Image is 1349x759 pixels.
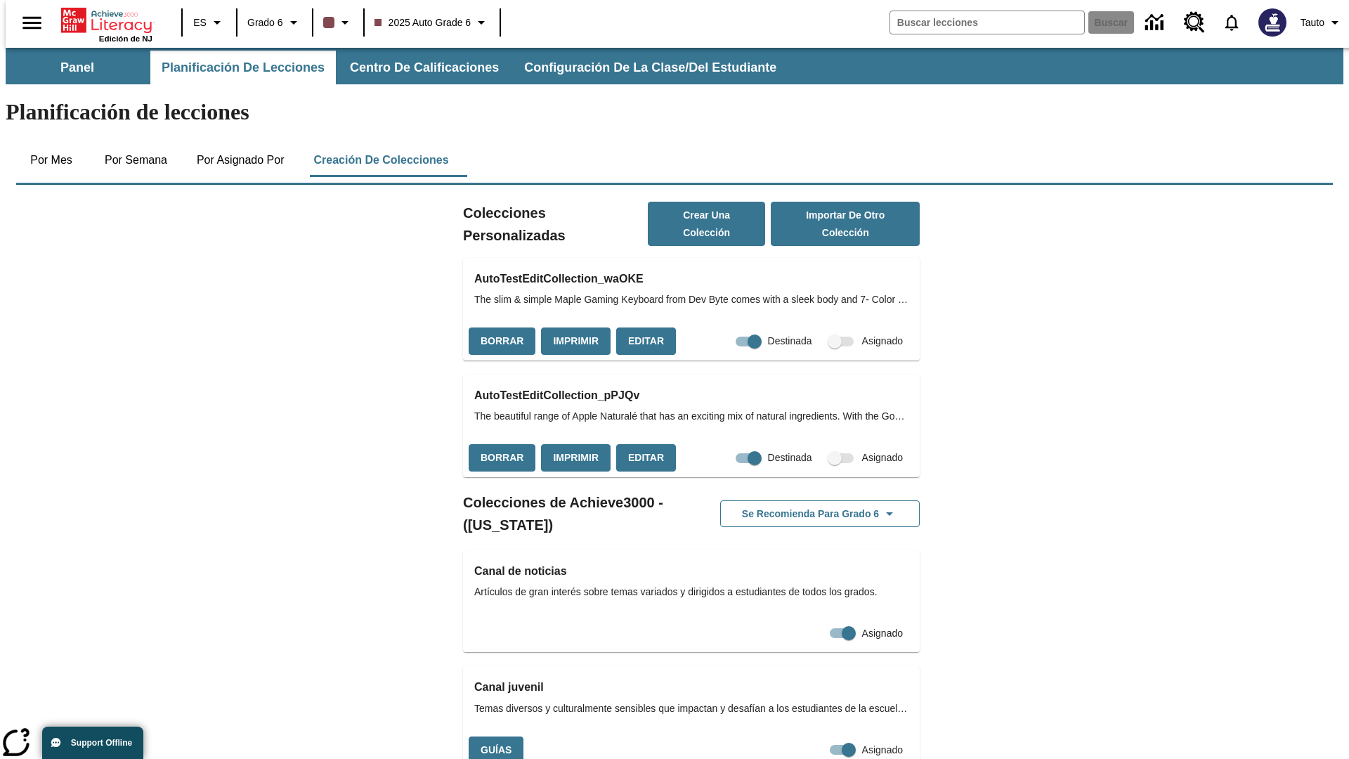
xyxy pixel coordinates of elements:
button: Escoja un nuevo avatar [1250,4,1295,41]
input: Buscar campo [890,11,1084,34]
h2: Colecciones de Achieve3000 - ([US_STATE]) [463,491,691,536]
span: Asignado [862,450,903,465]
a: Notificaciones [1213,4,1250,41]
h1: Planificación de lecciones [6,99,1343,125]
button: Importar de otro Colección [771,202,920,246]
span: Asignado [862,743,903,758]
span: Configuración de la clase/del estudiante [524,60,776,76]
h3: Canal de noticias [474,562,908,581]
button: Crear una colección [648,202,766,246]
button: Por asignado por [185,143,296,177]
button: Borrar [469,327,535,355]
span: Asignado [862,626,903,641]
button: Lenguaje: ES, Selecciona un idioma [187,10,232,35]
button: Creación de colecciones [302,143,460,177]
a: Portada [61,6,152,34]
span: Destinada [768,334,812,349]
span: 2025 Auto Grade 6 [374,15,471,30]
h3: AutoTestEditCollection_pPJQv [474,386,908,406]
span: The slim & simple Maple Gaming Keyboard from Dev Byte comes with a sleek body and 7- Color RGB LE... [474,292,908,307]
h2: Colecciones Personalizadas [463,202,648,247]
h3: AutoTestEditCollection_waOKE [474,269,908,289]
button: Editar [616,327,676,355]
button: Centro de calificaciones [339,51,510,84]
a: Centro de información [1137,4,1175,42]
button: Por semana [93,143,178,177]
button: Editar [616,444,676,472]
img: Avatar [1258,8,1286,37]
h3: Canal juvenil [474,677,908,697]
button: Clase: 2025 Auto Grade 6, Selecciona una clase [369,10,496,35]
button: Imprimir, Se abrirá en una ventana nueva [541,327,611,355]
button: Planificación de lecciones [150,51,336,84]
div: Portada [61,5,152,43]
button: Perfil/Configuración [1295,10,1349,35]
button: Configuración de la clase/del estudiante [513,51,788,84]
button: Panel [7,51,148,84]
span: Panel [60,60,94,76]
span: Artículos de gran interés sobre temas variados y dirigidos a estudiantes de todos los grados. [474,585,908,599]
button: Abrir el menú lateral [11,2,53,44]
button: El color de la clase es café oscuro. Cambiar el color de la clase. [318,10,359,35]
a: Centro de recursos, Se abrirá en una pestaña nueva. [1175,4,1213,41]
span: The beautiful range of Apple Naturalé that has an exciting mix of natural ingredients. With the G... [474,409,908,424]
span: Temas diversos y culturalmente sensibles que impactan y desafían a los estudiantes de la escuela ... [474,701,908,716]
span: Edición de NJ [99,34,152,43]
button: Borrar [469,444,535,472]
button: Support Offline [42,727,143,759]
button: Grado: Grado 6, Elige un grado [242,10,308,35]
button: Imprimir, Se abrirá en una ventana nueva [541,444,611,472]
span: Centro de calificaciones [350,60,499,76]
span: Tauto [1301,15,1324,30]
div: Subbarra de navegación [6,48,1343,84]
button: Por mes [16,143,86,177]
span: Grado 6 [247,15,283,30]
button: Se recomienda para Grado 6 [720,500,920,528]
div: Subbarra de navegación [6,51,789,84]
span: Asignado [862,334,903,349]
span: ES [193,15,207,30]
span: Planificación de lecciones [162,60,325,76]
span: Support Offline [71,738,132,748]
span: Destinada [768,450,812,465]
